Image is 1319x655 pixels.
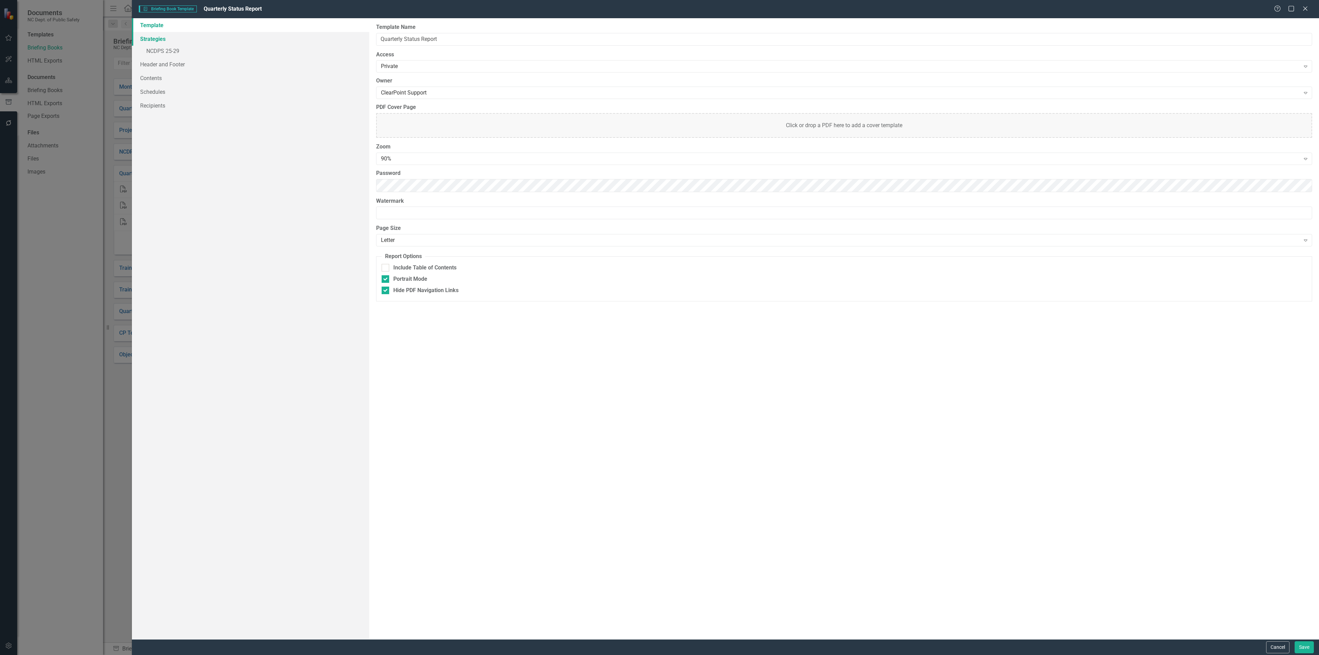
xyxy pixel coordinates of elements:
[376,143,1312,151] label: Zoom
[376,113,1312,138] div: Click or drop a PDF here to add a cover template
[376,197,1312,205] label: Watermark
[376,51,1312,59] label: Access
[132,57,369,71] a: Header and Footer
[393,287,459,295] div: Hide PDF Navigation Links
[382,253,425,260] legend: Report Options
[132,85,369,99] a: Schedules
[1295,641,1314,653] button: Save
[132,32,369,46] a: Strategies
[381,89,1300,97] div: ClearPoint Support
[376,77,1312,85] label: Owner
[393,264,456,272] div: Include Table of Contents
[381,155,1300,163] div: 90%
[204,5,262,12] span: Quarterly Status Report
[381,236,1300,244] div: Letter
[132,99,369,112] a: Recipients
[132,18,369,32] a: Template
[1266,641,1289,653] button: Cancel
[393,275,427,283] div: Portrait Mode
[376,169,1312,177] label: Password
[132,71,369,85] a: Contents
[139,5,197,12] span: Briefing Book Template
[376,224,1312,232] label: Page Size
[376,23,1312,31] label: Template Name
[381,63,1300,70] div: Private
[132,46,369,58] a: NCDPS 25-29
[376,103,1312,111] label: PDF Cover Page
